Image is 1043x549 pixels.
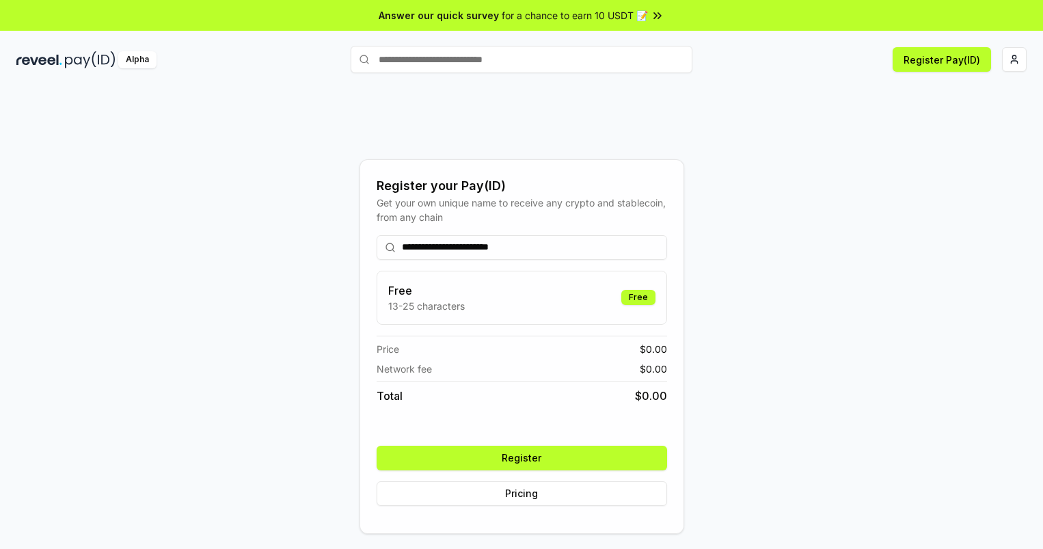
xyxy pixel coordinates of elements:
[377,446,667,470] button: Register
[377,362,432,376] span: Network fee
[893,47,991,72] button: Register Pay(ID)
[16,51,62,68] img: reveel_dark
[640,342,667,356] span: $ 0.00
[379,8,499,23] span: Answer our quick survey
[502,8,648,23] span: for a chance to earn 10 USDT 📝
[377,388,403,404] span: Total
[118,51,157,68] div: Alpha
[377,481,667,506] button: Pricing
[640,362,667,376] span: $ 0.00
[377,176,667,196] div: Register your Pay(ID)
[621,290,655,305] div: Free
[65,51,116,68] img: pay_id
[388,282,465,299] h3: Free
[377,342,399,356] span: Price
[635,388,667,404] span: $ 0.00
[377,196,667,224] div: Get your own unique name to receive any crypto and stablecoin, from any chain
[388,299,465,313] p: 13-25 characters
